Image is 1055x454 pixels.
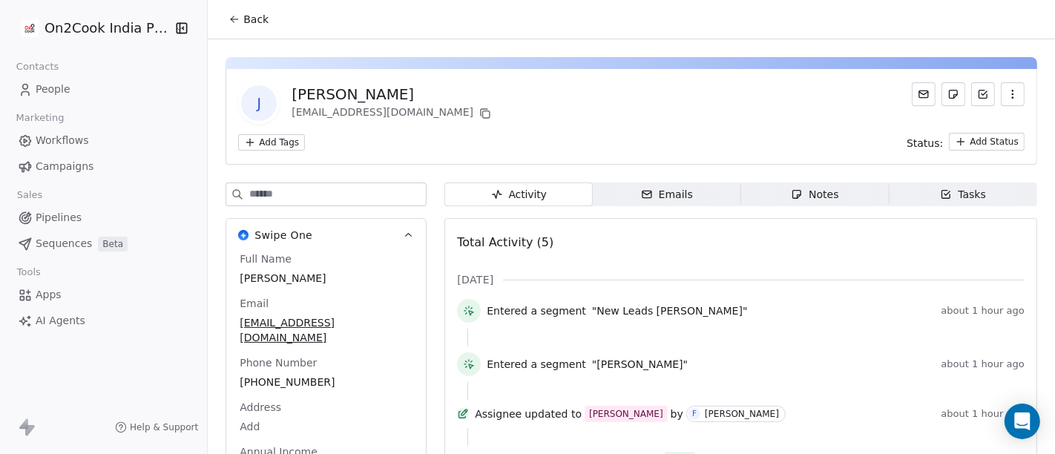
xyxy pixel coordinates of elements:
[36,313,85,329] span: AI Agents
[705,409,779,419] div: [PERSON_NAME]
[220,6,277,33] button: Back
[671,407,683,421] span: by
[10,261,47,283] span: Tools
[36,159,93,174] span: Campaigns
[292,84,494,105] div: [PERSON_NAME]
[241,85,277,121] span: J
[36,210,82,226] span: Pipelines
[490,187,547,203] div: Activity
[237,251,295,266] span: Full Name
[240,315,413,345] span: [EMAIL_ADDRESS][DOMAIN_NAME]
[525,407,582,421] span: updated to
[36,236,92,251] span: Sequences
[10,184,49,206] span: Sales
[36,287,62,303] span: Apps
[36,133,89,148] span: Workflows
[45,19,171,38] span: On2Cook India Pvt. Ltd.
[115,421,198,433] a: Help & Support
[240,419,413,434] span: Add
[475,407,522,421] span: Assignee
[237,355,320,370] span: Phone Number
[592,303,748,318] span: "New Leads [PERSON_NAME]"
[457,272,493,287] span: [DATE]
[592,357,688,372] span: "[PERSON_NAME]"
[226,219,426,251] button: Swipe OneSwipe One
[18,16,164,41] button: On2Cook India Pvt. Ltd.
[12,128,195,153] a: Workflows
[12,283,195,307] a: Apps
[237,400,284,415] span: Address
[941,358,1025,370] span: about 1 hour ago
[487,357,586,372] span: Entered a segment
[487,303,586,318] span: Entered a segment
[941,408,1025,420] span: about 1 hour ago
[238,230,249,240] img: Swipe One
[10,56,65,78] span: Contacts
[641,187,693,203] div: Emails
[12,231,195,256] a: SequencesBeta
[12,205,195,230] a: Pipelines
[457,235,553,249] span: Total Activity (5)
[941,305,1025,317] span: about 1 hour ago
[238,134,305,151] button: Add Tags
[21,19,39,37] img: on2cook%20logo-04%20copy.jpg
[254,228,312,243] span: Swipe One
[692,408,697,420] div: F
[1005,404,1040,439] div: Open Intercom Messenger
[243,12,269,27] span: Back
[98,237,128,251] span: Beta
[12,154,195,179] a: Campaigns
[791,187,838,203] div: Notes
[130,421,198,433] span: Help & Support
[12,77,195,102] a: People
[240,375,413,389] span: [PHONE_NUMBER]
[240,271,413,286] span: [PERSON_NAME]
[36,82,70,97] span: People
[907,136,943,151] span: Status:
[10,107,70,129] span: Marketing
[292,105,494,122] div: [EMAIL_ADDRESS][DOMAIN_NAME]
[940,187,986,203] div: Tasks
[12,309,195,333] a: AI Agents
[589,407,663,421] div: [PERSON_NAME]
[949,133,1025,151] button: Add Status
[237,296,272,311] span: Email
